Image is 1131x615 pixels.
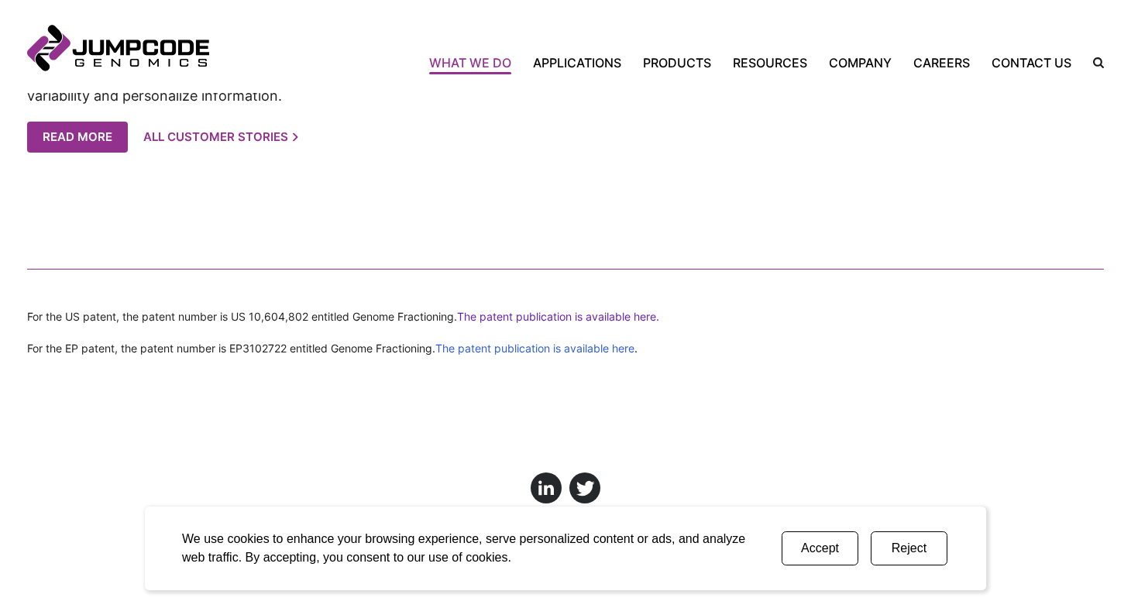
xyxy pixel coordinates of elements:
[569,472,600,503] a: Click here to view us on Twitter
[143,122,298,153] a: All Customer Stories
[818,53,902,72] a: Company
[722,53,818,72] a: Resources
[27,308,1104,325] p: For the US patent, the patent number is US 10,604,802 entitled Genome Fractioning.
[457,310,659,323] a: The patent publication is available here.
[27,122,128,153] a: Read More
[531,472,562,503] a: Click here to view us on LinkedIn
[902,53,981,72] a: Careers
[871,531,947,565] button: Reject
[981,53,1082,72] a: Contact Us
[27,340,1104,356] p: For the EP patent, the patent number is EP3102722 entitled Genome Fractioning. .
[1082,57,1104,68] label: Search the site.
[429,53,522,72] a: What We Do
[522,53,632,72] a: Applications
[182,532,745,564] span: We use cookies to enhance your browsing experience, serve personalized content or ads, and analyz...
[435,342,634,355] a: The patent publication is available here
[782,531,858,565] button: Accept
[27,561,1104,579] p: Jumpcode and CRISPRclean are registered trademarks of Jumpcode Genomics, Inc. All other trademark...
[632,53,722,72] a: Products
[209,53,1082,72] nav: Primary Navigation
